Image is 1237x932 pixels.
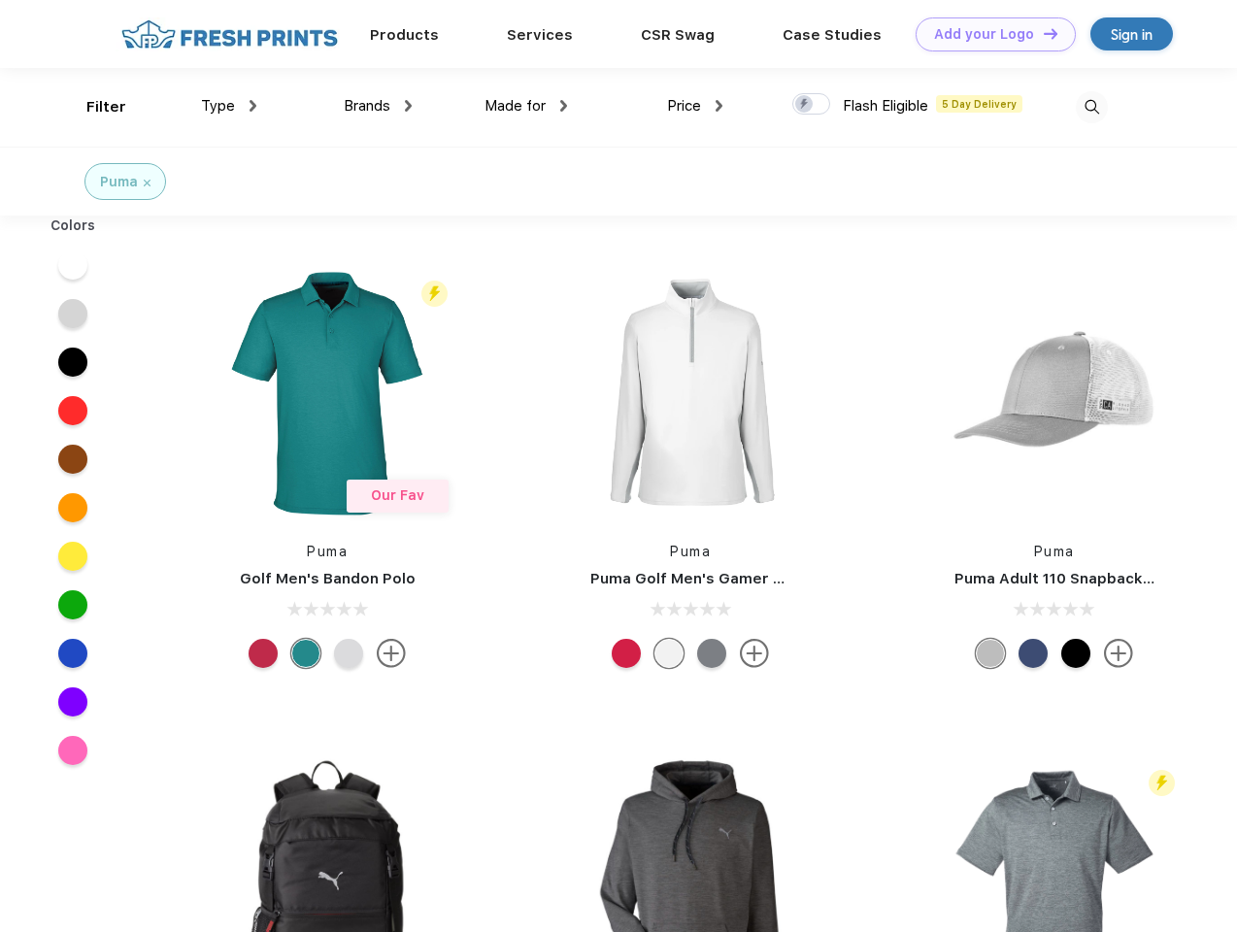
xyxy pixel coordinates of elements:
a: Puma [1034,544,1075,559]
img: dropdown.png [560,100,567,112]
a: Puma Golf Men's Gamer Golf Quarter-Zip [590,570,897,587]
div: Puma [100,172,138,192]
div: Bright White [654,639,684,668]
div: Filter [86,96,126,118]
img: desktop_search.svg [1076,91,1108,123]
div: Peacoat Qut Shd [1019,639,1048,668]
a: Sign in [1090,17,1173,50]
div: Ski Patrol [612,639,641,668]
img: more.svg [740,639,769,668]
img: dropdown.png [250,100,256,112]
a: Services [507,26,573,44]
div: Sign in [1111,23,1153,46]
img: func=resize&h=266 [925,264,1184,522]
img: flash_active_toggle.svg [421,281,448,307]
span: Flash Eligible [843,97,928,115]
div: Quarry with Brt Whit [976,639,1005,668]
span: Our Fav [371,487,424,503]
span: 5 Day Delivery [936,95,1022,113]
img: flash_active_toggle.svg [1149,770,1175,796]
img: more.svg [1104,639,1133,668]
img: fo%20logo%202.webp [116,17,344,51]
a: Puma [307,544,348,559]
div: Quiet Shade [697,639,726,668]
div: Add your Logo [934,26,1034,43]
div: Green Lagoon [291,639,320,668]
img: dropdown.png [405,100,412,112]
img: more.svg [377,639,406,668]
a: Golf Men's Bandon Polo [240,570,416,587]
div: Pma Blk Pma Blk [1061,639,1090,668]
span: Price [667,97,701,115]
img: func=resize&h=266 [561,264,819,522]
a: Puma [670,544,711,559]
a: CSR Swag [641,26,715,44]
div: Ski Patrol [249,639,278,668]
span: Brands [344,97,390,115]
img: filter_cancel.svg [144,180,150,186]
div: Colors [36,216,111,236]
div: High Rise [334,639,363,668]
img: DT [1044,28,1057,39]
img: func=resize&h=266 [198,264,456,522]
span: Type [201,97,235,115]
a: Products [370,26,439,44]
span: Made for [485,97,546,115]
img: dropdown.png [716,100,722,112]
